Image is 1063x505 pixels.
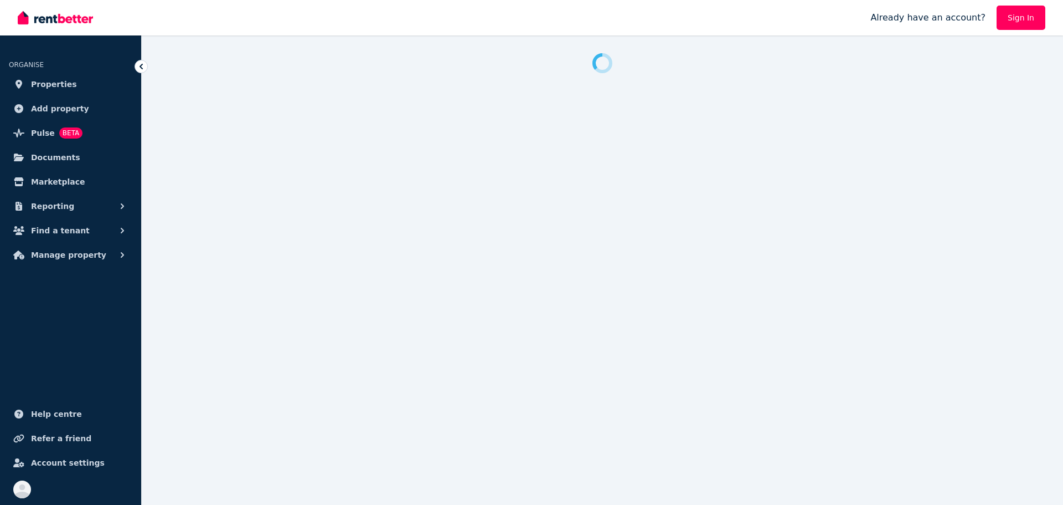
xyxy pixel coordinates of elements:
button: Reporting [9,195,132,217]
span: Refer a friend [31,432,91,445]
span: Manage property [31,248,106,262]
span: BETA [59,127,82,139]
span: Find a tenant [31,224,90,237]
span: ORGANISE [9,61,44,69]
span: Pulse [31,126,55,140]
span: Properties [31,78,77,91]
button: Manage property [9,244,132,266]
a: Marketplace [9,171,132,193]
a: Account settings [9,452,132,474]
a: Add property [9,98,132,120]
a: Refer a friend [9,427,132,450]
span: Documents [31,151,80,164]
button: Find a tenant [9,220,132,242]
a: Properties [9,73,132,95]
span: Account settings [31,456,105,470]
a: PulseBETA [9,122,132,144]
span: Add property [31,102,89,115]
span: Marketplace [31,175,85,188]
a: Help centre [9,403,132,425]
img: RentBetter [18,9,93,26]
span: Already have an account? [870,11,985,24]
span: Help centre [31,407,82,421]
a: Sign In [997,6,1045,30]
a: Documents [9,146,132,169]
span: Reporting [31,200,74,213]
